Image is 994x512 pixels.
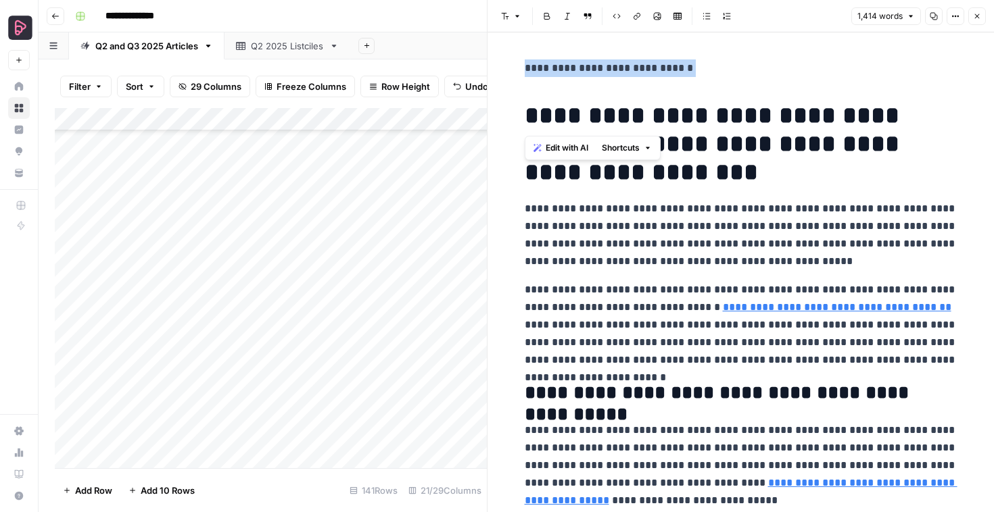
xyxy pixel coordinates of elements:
[596,139,657,157] button: Shortcuts
[95,39,198,53] div: Q2 and Q3 2025 Articles
[602,142,640,154] span: Shortcuts
[381,80,430,93] span: Row Height
[256,76,355,97] button: Freeze Columns
[8,97,30,119] a: Browse
[69,80,91,93] span: Filter
[8,11,30,45] button: Workspace: Preply Business
[8,76,30,97] a: Home
[8,485,30,507] button: Help + Support
[170,76,250,97] button: 29 Columns
[141,484,195,497] span: Add 10 Rows
[465,80,488,93] span: Undo
[191,80,241,93] span: 29 Columns
[55,480,120,501] button: Add Row
[8,442,30,463] a: Usage
[528,139,594,157] button: Edit with AI
[857,10,903,22] span: 1,414 words
[75,484,112,497] span: Add Row
[546,142,588,154] span: Edit with AI
[8,420,30,442] a: Settings
[277,80,346,93] span: Freeze Columns
[126,80,143,93] span: Sort
[8,16,32,40] img: Preply Business Logo
[120,480,203,501] button: Add 10 Rows
[8,463,30,485] a: Learning Hub
[60,76,112,97] button: Filter
[851,7,921,25] button: 1,414 words
[8,162,30,184] a: Your Data
[8,140,30,162] a: Opportunities
[117,76,164,97] button: Sort
[224,32,350,59] a: Q2 2025 Listciles
[69,32,224,59] a: Q2 and Q3 2025 Articles
[360,76,439,97] button: Row Height
[403,480,487,501] div: 21/29 Columns
[444,76,497,97] button: Undo
[8,119,30,140] a: Insights
[251,39,324,53] div: Q2 2025 Listciles
[344,480,403,501] div: 141 Rows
